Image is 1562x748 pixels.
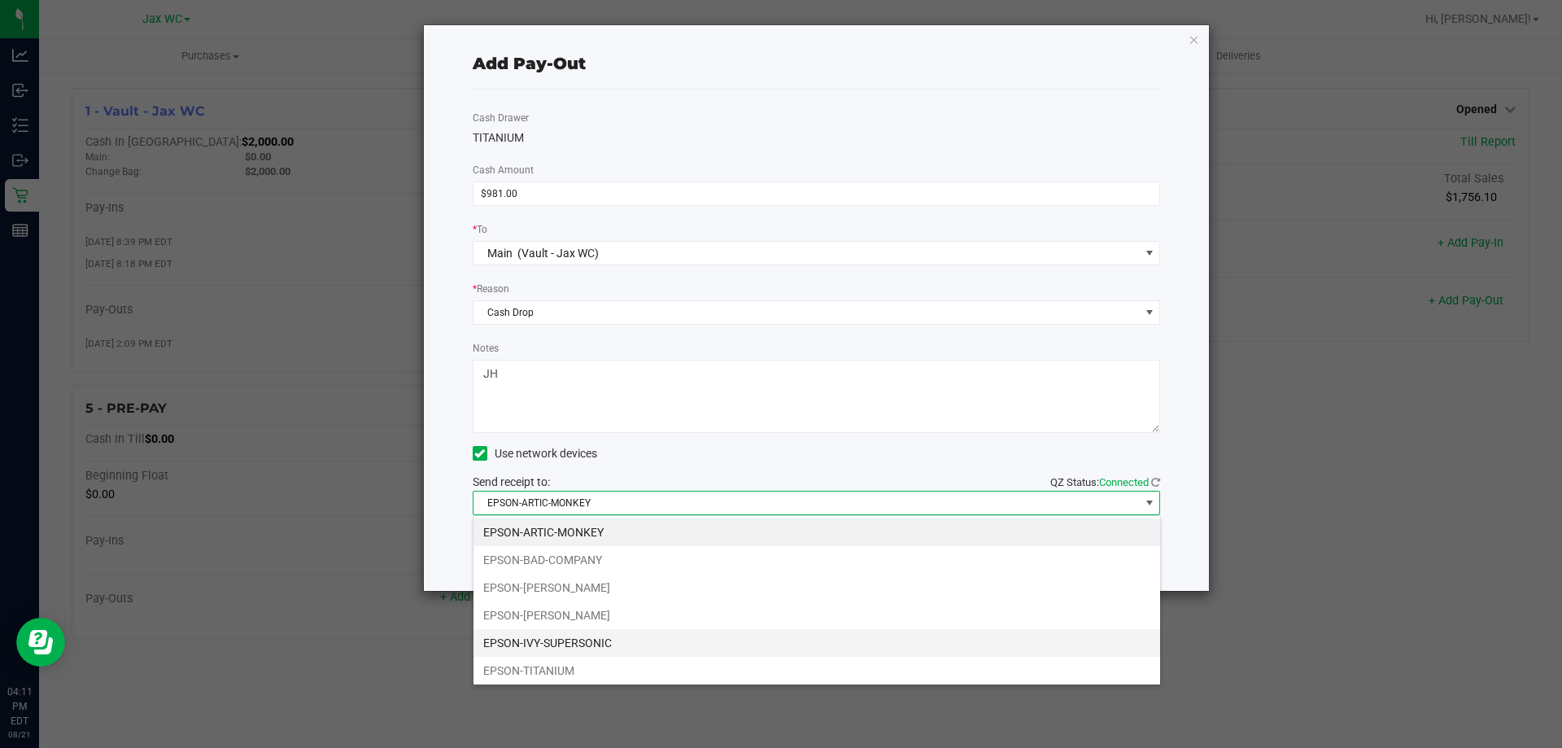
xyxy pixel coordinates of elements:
span: Connected [1099,476,1149,488]
li: EPSON-[PERSON_NAME] [473,574,1160,601]
span: (Vault - Jax WC) [517,247,599,260]
li: EPSON-IVY-SUPERSONIC [473,629,1160,657]
div: TITANIUM [473,129,1161,147]
li: EPSON-ARTIC-MONKEY [473,518,1160,546]
label: Reason [473,282,509,296]
span: Main [487,247,513,260]
div: Add Pay-Out [473,51,586,76]
label: Notes [473,341,499,356]
li: EPSON-[PERSON_NAME] [473,601,1160,629]
label: To [473,222,487,237]
label: Use network devices [473,445,597,462]
li: EPSON-TITANIUM [473,657,1160,685]
span: Cash Drop [473,301,1140,324]
iframe: Resource center [16,618,65,667]
span: Cash Amount [473,164,534,176]
span: QZ Status: [1050,476,1160,488]
label: Cash Drawer [473,111,529,125]
span: Send receipt to: [473,475,550,488]
li: EPSON-BAD-COMPANY [473,546,1160,574]
span: EPSON-ARTIC-MONKEY [473,492,1140,514]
